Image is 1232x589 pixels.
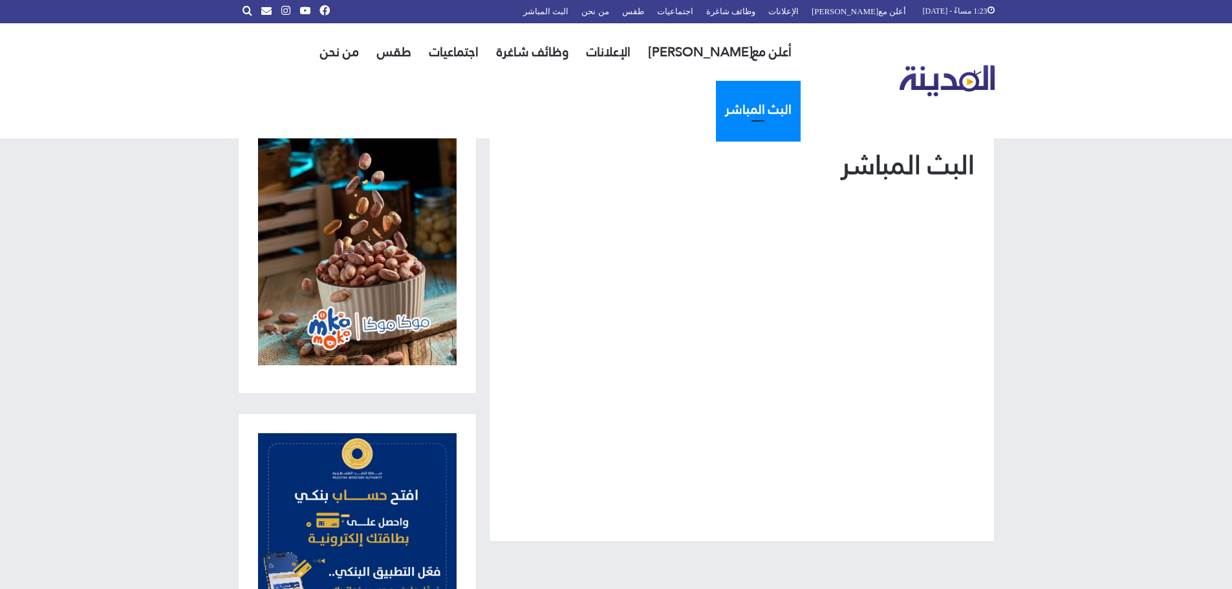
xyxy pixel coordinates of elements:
a: الإعلانات [578,23,640,81]
a: البث المباشر [716,81,801,138]
h1: البث المباشر [509,147,975,184]
a: وظائف شاغرة [488,23,578,81]
a: اجتماعيات [420,23,488,81]
a: طقس [368,23,420,81]
a: أعلن مع[PERSON_NAME] [640,23,801,81]
img: تلفزيون المدينة [900,65,995,97]
a: من نحن [311,23,368,81]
